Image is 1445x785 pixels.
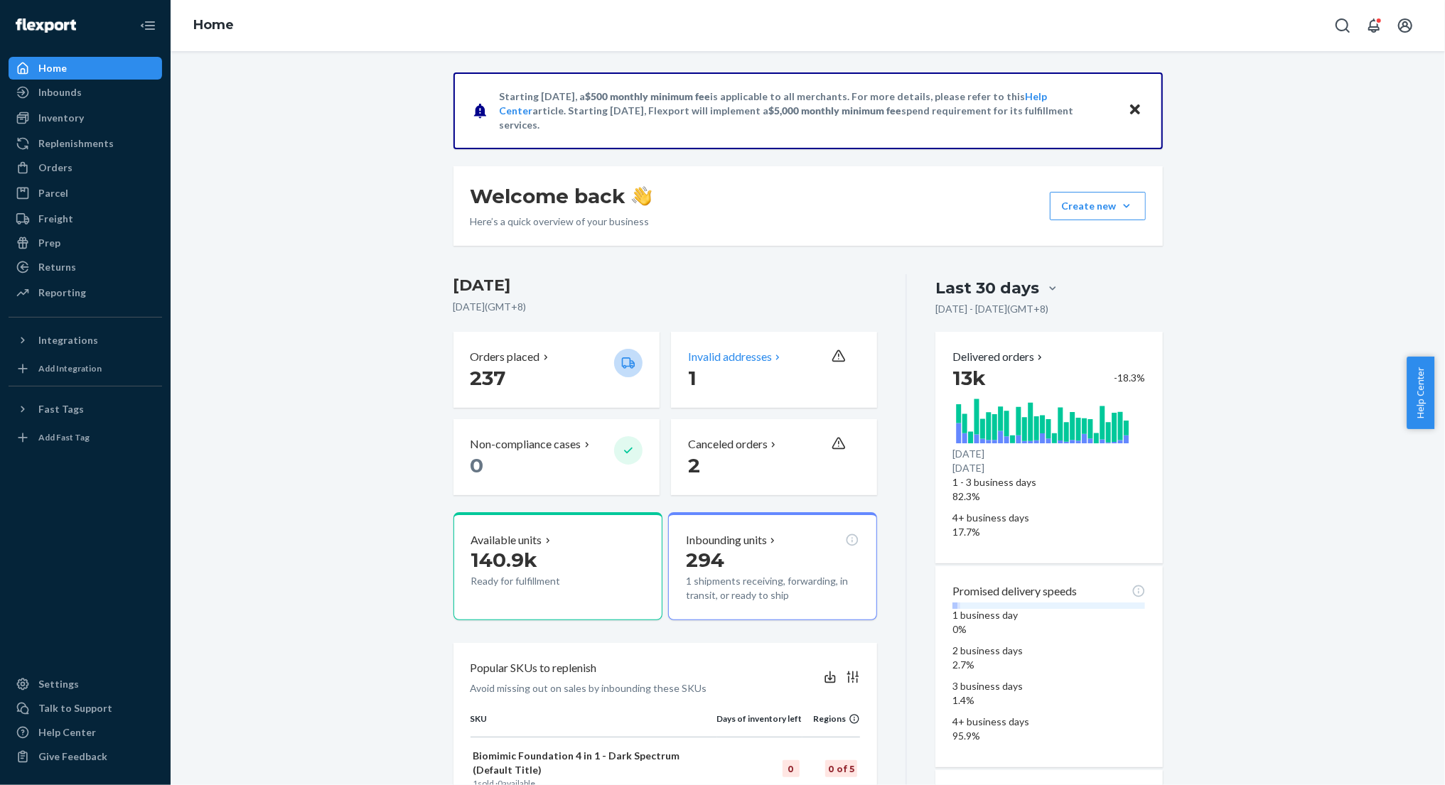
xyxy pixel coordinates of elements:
[38,260,76,274] div: Returns
[471,574,603,588] p: Ready for fulfillment
[38,186,68,200] div: Parcel
[783,760,800,777] div: 0
[471,366,506,390] span: 237
[9,207,162,230] a: Freight
[9,256,162,278] a: Returns
[38,402,84,416] div: Fast Tags
[632,186,652,206] img: hand-wave emoji
[9,182,162,205] a: Parcel
[586,90,711,102] span: $500 monthly minimum fee
[686,574,859,602] p: 1 shipments receiving, forwarding, in transit, or ready to ship
[952,679,1145,693] p: 3 business days
[471,713,717,737] th: SKU
[952,694,974,706] span: 1.4%
[453,274,878,297] h3: [DATE]
[1114,371,1146,385] div: -18.3 %
[9,132,162,155] a: Replenishments
[952,644,1145,658] p: 2 business days
[688,436,768,453] p: Canceled orders
[9,329,162,352] button: Integrations
[1407,357,1434,429] button: Help Center
[38,111,84,125] div: Inventory
[182,5,245,46] ol: breadcrumbs
[9,697,162,720] a: Talk to Support
[38,749,107,764] div: Give Feedback
[717,713,802,737] th: Days of inventory left
[38,136,114,151] div: Replenishments
[38,85,82,99] div: Inbounds
[769,104,902,117] span: $5,000 monthly minimum fee
[952,730,980,742] span: 95.9%
[952,526,980,538] span: 17.7%
[671,419,877,495] button: Canceled orders 2
[802,713,861,725] div: Regions
[952,608,1145,622] p: 1 business day
[9,426,162,449] a: Add Fast Tag
[952,366,986,390] span: 13k
[952,715,1145,729] p: 4+ business days
[9,57,162,80] a: Home
[134,11,162,40] button: Close Navigation
[952,659,974,671] span: 2.7%
[1126,100,1144,121] button: Close
[16,18,76,33] img: Flexport logo
[9,81,162,104] a: Inbounds
[952,349,1046,365] button: Delivered orders
[952,623,967,635] span: 0%
[471,532,542,548] p: Available units
[471,660,597,676] p: Popular SKUs to replenish
[9,357,162,380] a: Add Integration
[935,302,1048,316] p: [DATE] - [DATE] ( GMT+8 )
[1328,11,1357,40] button: Open Search Box
[38,286,86,300] div: Reporting
[500,90,1114,132] p: Starting [DATE], a is applicable to all merchants. For more details, please refer to this article...
[38,431,90,443] div: Add Fast Tag
[453,512,662,620] button: Available units140.9kReady for fulfillment
[686,532,767,548] p: Inbounding units
[952,461,1145,475] p: [DATE]
[825,760,857,777] div: 0 of 5
[471,183,652,209] h1: Welcome back
[9,156,162,179] a: Orders
[671,332,877,408] button: Invalid addresses 1
[935,277,1039,299] div: Last 30 days
[38,161,72,175] div: Orders
[38,701,112,715] div: Talk to Support
[471,548,538,572] span: 140.9k
[1050,192,1146,220] button: Create new
[38,236,60,250] div: Prep
[688,453,700,477] span: 2
[1360,11,1388,40] button: Open notifications
[453,300,878,314] p: [DATE] ( GMT+8 )
[952,511,1145,525] p: 4+ business days
[471,349,540,365] p: Orders placed
[9,232,162,254] a: Prep
[686,548,724,572] span: 294
[9,107,162,129] a: Inventory
[9,673,162,695] a: Settings
[952,475,1145,489] p: 1 - 3 business days
[38,61,67,75] div: Home
[471,681,707,695] p: Avoid missing out on sales by inbounding these SKUs
[471,453,484,477] span: 0
[38,333,98,347] div: Integrations
[453,332,660,408] button: Orders placed 237
[952,490,980,502] span: 82.3%
[473,749,714,777] p: Biomimic Foundation 4 in 1 - Dark Spectrum (Default Title)
[952,583,1077,600] p: Promised delivery speeds
[38,212,73,226] div: Freight
[38,725,96,740] div: Help Center
[952,447,1145,461] p: [DATE]
[38,677,79,691] div: Settings
[453,419,660,495] button: Non-compliance cases 0
[688,349,772,365] p: Invalid addresses
[9,721,162,744] a: Help Center
[471,215,652,229] p: Here’s a quick overview of your business
[9,281,162,304] a: Reporting
[193,17,234,33] a: Home
[9,398,162,421] button: Fast Tags
[9,745,162,768] button: Give Feedback
[471,436,581,453] p: Non-compliance cases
